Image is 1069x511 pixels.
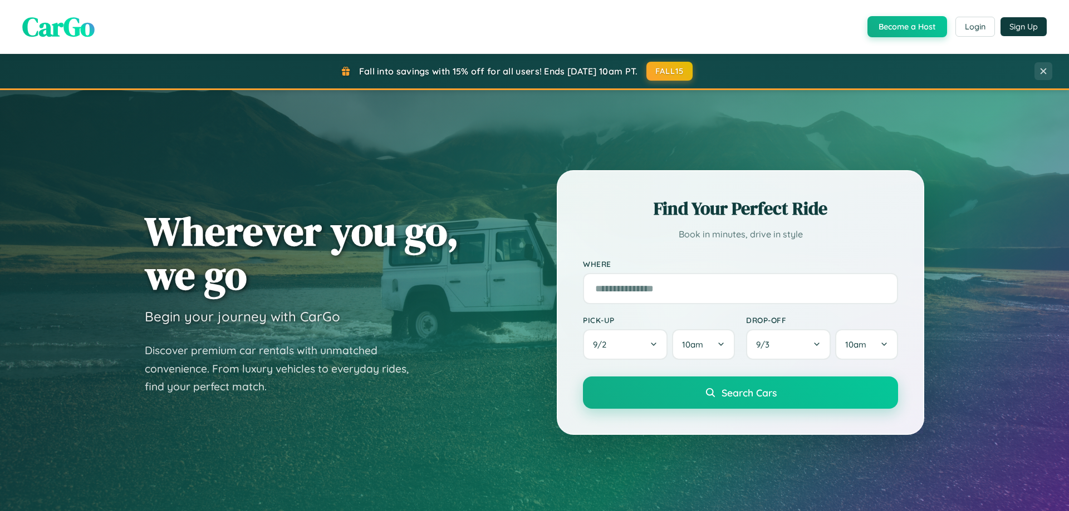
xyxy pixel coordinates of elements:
[22,8,95,45] span: CarGo
[722,386,777,399] span: Search Cars
[145,341,423,396] p: Discover premium car rentals with unmatched convenience. From luxury vehicles to everyday rides, ...
[682,339,703,350] span: 10am
[583,226,898,242] p: Book in minutes, drive in style
[955,17,995,37] button: Login
[145,308,340,325] h3: Begin your journey with CarGo
[583,315,735,325] label: Pick-up
[672,329,735,360] button: 10am
[145,209,459,297] h1: Wherever you go, we go
[746,329,831,360] button: 9/3
[835,329,898,360] button: 10am
[583,196,898,221] h2: Find Your Perfect Ride
[646,62,693,81] button: FALL15
[583,329,668,360] button: 9/2
[867,16,947,37] button: Become a Host
[1001,17,1047,36] button: Sign Up
[746,315,898,325] label: Drop-off
[359,66,638,77] span: Fall into savings with 15% off for all users! Ends [DATE] 10am PT.
[756,339,775,350] span: 9 / 3
[583,259,898,269] label: Where
[845,339,866,350] span: 10am
[583,376,898,409] button: Search Cars
[593,339,612,350] span: 9 / 2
